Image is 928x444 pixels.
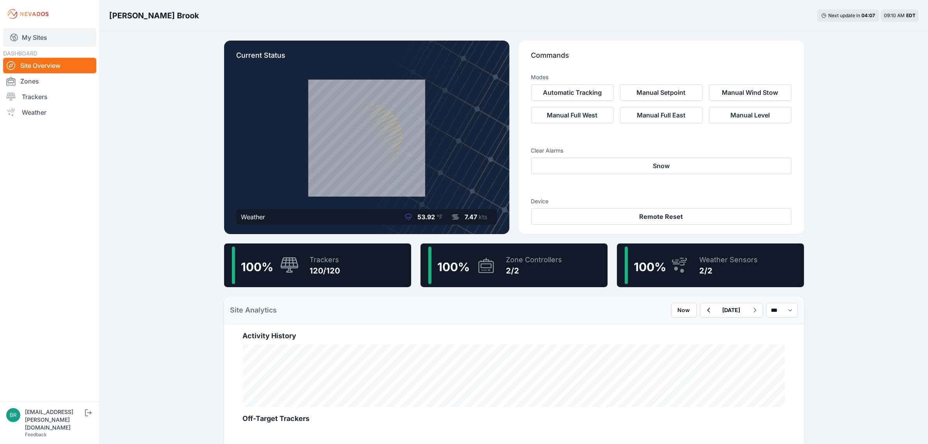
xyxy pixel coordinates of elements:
[531,107,614,123] button: Manual Full West
[531,158,792,174] button: Snow
[109,5,199,26] nav: Breadcrumb
[310,265,340,276] div: 120/120
[617,243,804,287] a: 100%Weather Sensors2/2
[709,107,792,123] button: Manual Level
[531,73,549,81] h3: Modes
[230,305,277,316] h2: Site Analytics
[237,50,497,67] p: Current Status
[418,213,435,221] span: 53.92
[709,84,792,101] button: Manual Wind Stow
[109,10,199,21] h3: [PERSON_NAME] Brook
[479,213,488,221] span: kts
[634,260,666,274] span: 100 %
[25,408,83,432] div: [EMAIL_ADDRESS][PERSON_NAME][DOMAIN_NAME]
[506,254,562,265] div: Zone Controllers
[531,50,792,67] p: Commands
[6,8,50,20] img: Nevados
[241,212,265,222] div: Weather
[243,330,785,341] h2: Activity History
[700,254,758,265] div: Weather Sensors
[241,260,274,274] span: 100 %
[310,254,340,265] div: Trackers
[3,105,96,120] a: Weather
[6,408,20,422] img: brayden.sanford@nevados.solar
[884,12,905,18] span: 09:10 AM
[620,107,703,123] button: Manual Full East
[620,84,703,101] button: Manual Setpoint
[531,197,792,205] h3: Device
[716,303,747,317] button: [DATE]
[438,260,470,274] span: 100 %
[3,50,37,57] span: DASHBOARD
[3,89,96,105] a: Trackers
[671,303,697,318] button: Now
[3,73,96,89] a: Zones
[25,432,47,437] a: Feedback
[243,413,785,424] h2: Off-Target Trackers
[828,12,860,18] span: Next update in
[421,243,608,287] a: 100%Zone Controllers2/2
[3,28,96,47] a: My Sites
[906,12,916,18] span: EDT
[465,213,477,221] span: 7.47
[861,12,875,19] div: 04 : 07
[506,265,562,276] div: 2/2
[531,208,792,225] button: Remote Reset
[224,243,411,287] a: 100%Trackers120/120
[3,58,96,73] a: Site Overview
[437,213,443,221] span: °F
[531,147,792,155] h3: Clear Alarms
[700,265,758,276] div: 2/2
[531,84,614,101] button: Automatic Tracking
